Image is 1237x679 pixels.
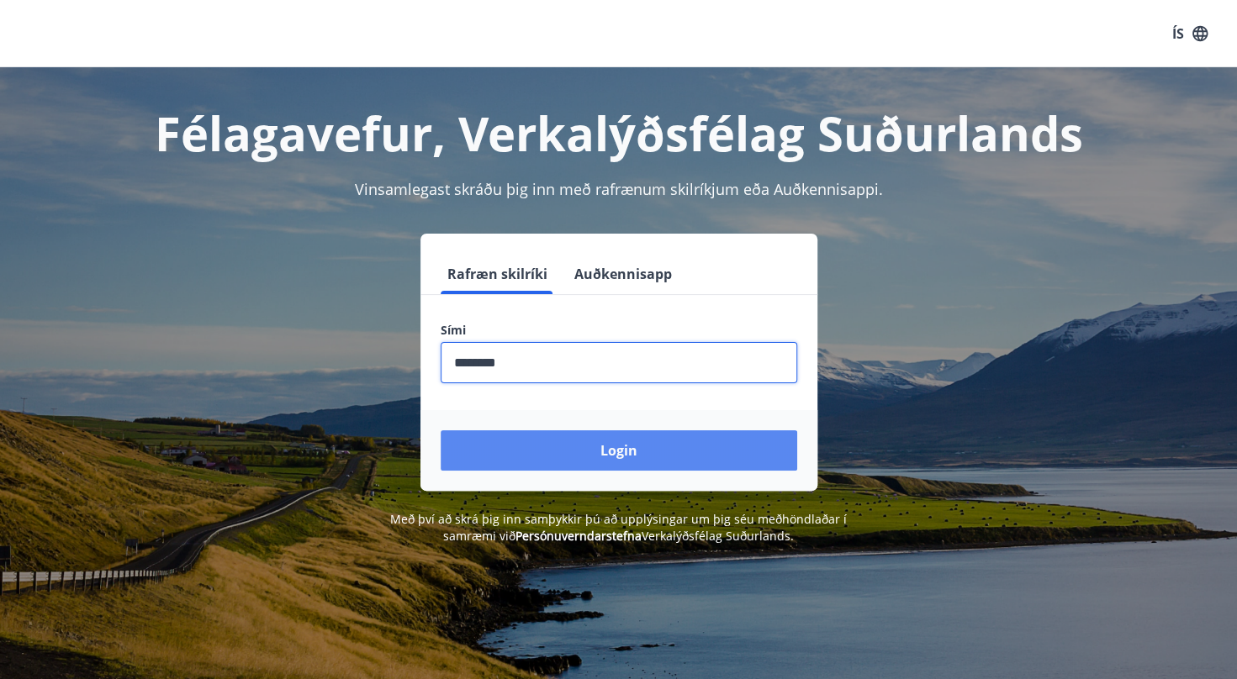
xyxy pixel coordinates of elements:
[441,254,554,294] button: Rafræn skilríki
[1163,18,1217,49] button: ÍS
[390,511,847,544] span: Með því að skrá þig inn samþykkir þú að upplýsingar um þig séu meðhöndlaðar í samræmi við Verkalý...
[568,254,679,294] button: Auðkennisapp
[34,101,1204,165] h1: Félagavefur, Verkalýðsfélag Suðurlands
[441,430,797,471] button: Login
[441,322,797,339] label: Sími
[355,179,883,199] span: Vinsamlegast skráðu þig inn með rafrænum skilríkjum eða Auðkennisappi.
[515,528,642,544] a: Persónuverndarstefna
